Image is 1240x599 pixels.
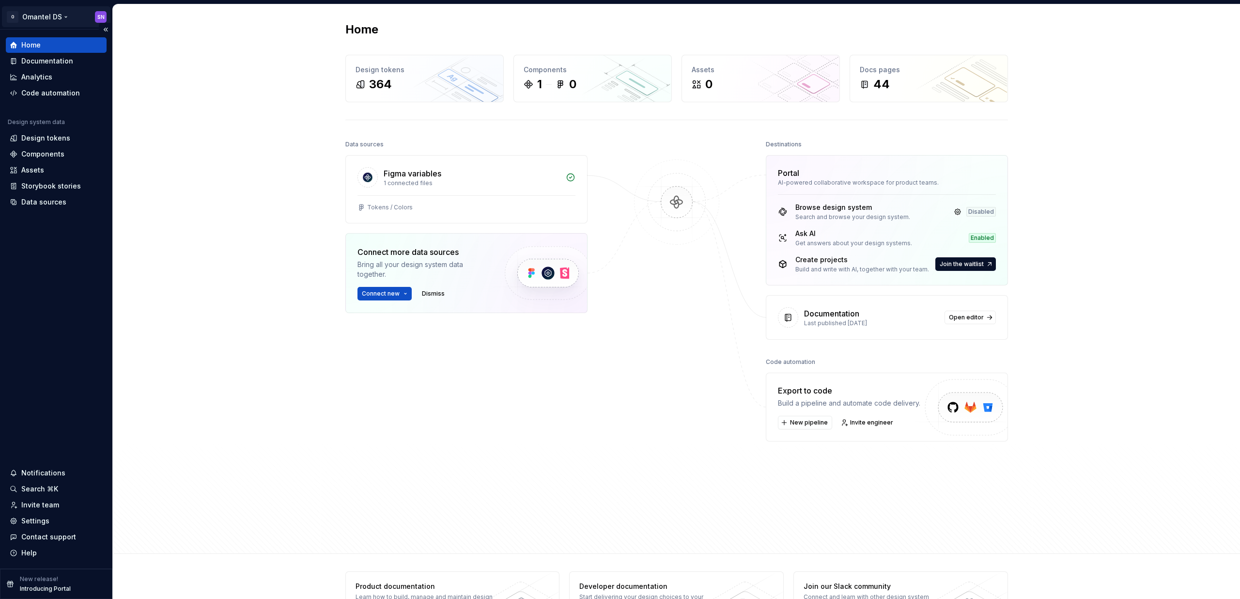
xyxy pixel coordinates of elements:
div: Design system data [8,118,65,126]
button: Dismiss [418,287,449,300]
div: Components [524,65,662,75]
div: Build and write with AI, together with your team. [795,266,929,273]
button: Collapse sidebar [99,23,112,36]
div: AI-powered collaborative workspace for product teams. [778,179,996,187]
a: Design tokens364 [345,55,504,102]
div: Browse design system [795,203,910,212]
div: Assets [21,165,44,175]
div: Connect more data sources [357,246,488,258]
h2: Home [345,22,378,37]
div: Code automation [766,355,815,369]
a: Docs pages44 [850,55,1008,102]
div: Search ⌘K [21,484,58,494]
span: Join the waitlist [940,260,984,268]
button: Connect new [357,287,412,300]
div: Storybook stories [21,181,81,191]
a: Invite engineer [838,416,898,429]
button: OOmantel DSSN [2,6,110,27]
div: Search and browse your design system. [795,213,910,221]
div: Disabled [966,207,996,217]
div: Create projects [795,255,929,265]
a: Components10 [513,55,672,102]
div: Data sources [21,197,66,207]
div: Figma variables [384,168,441,179]
div: Settings [21,516,49,526]
div: Bring all your design system data together. [357,260,488,279]
div: Contact support [21,532,76,542]
div: Help [21,548,37,558]
div: O [7,11,18,23]
span: Connect new [362,290,400,298]
div: Code automation [21,88,80,98]
div: Ask AI [795,229,912,238]
div: 44 [873,77,890,92]
div: Enabled [969,233,996,243]
button: Join the waitlist [935,257,996,271]
div: Destinations [766,138,802,151]
button: Notifications [6,465,107,481]
div: 0 [569,77,576,92]
span: Invite engineer [850,419,893,426]
div: 1 connected files [384,179,560,187]
a: Components [6,146,107,162]
div: 364 [369,77,392,92]
div: 0 [705,77,713,92]
div: 1 [537,77,542,92]
a: Design tokens [6,130,107,146]
div: Developer documentation [579,582,720,591]
div: Components [21,149,64,159]
a: Open editor [945,311,996,324]
div: Join our Slack community [804,582,945,591]
a: Figma variables1 connected filesTokens / Colors [345,155,588,223]
button: Contact support [6,529,107,545]
div: Tokens / Colors [367,204,413,211]
div: Omantel DS [22,12,62,22]
div: Design tokens [356,65,494,75]
a: Storybook stories [6,178,107,194]
div: Build a pipeline and automate code delivery. [778,398,920,408]
div: Home [21,40,41,50]
div: SN [97,13,105,21]
a: Data sources [6,194,107,210]
div: Notifications [21,468,65,478]
a: Assets0 [682,55,840,102]
p: New release! [20,575,58,583]
a: Code automation [6,85,107,101]
div: Docs pages [860,65,998,75]
div: Export to code [778,385,920,396]
span: Dismiss [422,290,445,298]
div: Product documentation [356,582,496,591]
button: Help [6,545,107,561]
div: Design tokens [21,133,70,143]
a: Settings [6,513,107,529]
a: Invite team [6,497,107,513]
div: Documentation [804,308,859,319]
a: Documentation [6,53,107,69]
a: Home [6,37,107,53]
a: Assets [6,162,107,178]
div: Documentation [21,56,73,66]
p: Introducing Portal [20,585,71,593]
div: Portal [778,167,799,179]
div: Get answers about your design systems. [795,239,912,247]
button: Search ⌘K [6,481,107,497]
span: Open editor [949,314,984,321]
div: Analytics [21,72,52,82]
div: Data sources [345,138,384,151]
a: Analytics [6,69,107,85]
div: Assets [692,65,830,75]
div: Invite team [21,500,59,510]
button: New pipeline [778,416,832,429]
span: New pipeline [790,419,828,426]
div: Last published [DATE] [804,319,939,327]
